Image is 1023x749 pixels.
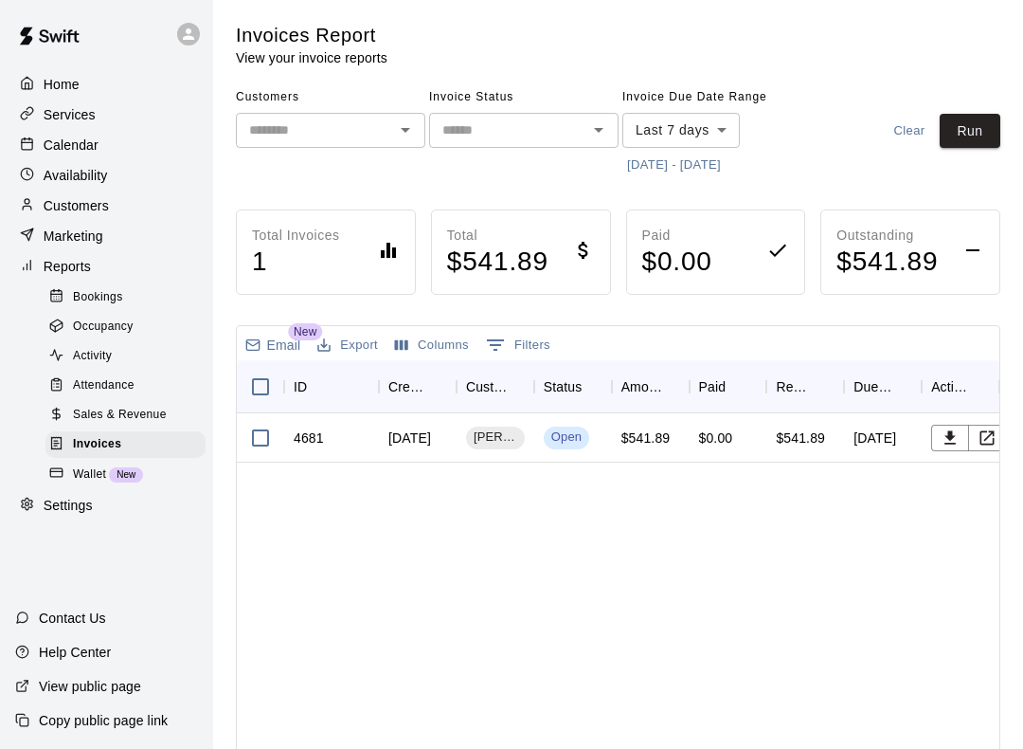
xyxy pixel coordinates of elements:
[622,113,740,148] div: Last 7 days
[766,360,844,413] div: Remaining
[44,196,109,215] p: Customers
[379,360,457,413] div: Created On
[642,226,712,246] p: Paid
[45,372,213,401] a: Attendance
[622,82,788,113] span: Invoice Due Date Range
[307,374,333,400] button: Sort
[726,374,752,400] button: Sort
[44,496,93,515] p: Settings
[392,117,419,143] button: Open
[236,48,387,67] p: View your invoice reports
[73,406,167,425] span: Sales & Revenue
[585,117,612,143] button: Open
[466,360,508,413] div: Customer
[622,151,726,180] button: [DATE] - [DATE]
[45,342,213,372] a: Activity
[15,491,198,520] a: Settings
[466,427,525,449] div: [PERSON_NAME]
[45,284,206,311] div: Bookings
[447,246,548,279] h4: $ 541.89
[73,347,112,366] span: Activity
[45,460,213,489] a: WalletNew
[15,252,198,281] a: Reports
[73,376,135,395] span: Attendance
[109,469,143,480] span: New
[836,226,938,246] p: Outstanding
[15,100,198,129] a: Services
[457,360,534,413] div: Customer
[44,136,99,155] p: Calendar
[776,360,817,413] div: Remaining
[45,401,213,430] a: Sales & Revenue
[44,75,80,94] p: Home
[45,431,206,458] div: Invoices
[15,70,198,99] a: Home
[45,430,213,460] a: Invoices
[15,131,198,159] a: Calendar
[582,374,608,400] button: Sort
[429,82,619,113] span: Invoice Status
[44,166,108,185] p: Availability
[690,360,767,413] div: Paid
[252,226,340,246] p: Total Invoices
[44,105,96,124] p: Services
[836,246,938,279] h4: $ 541.89
[844,413,922,463] div: [DATE]
[931,425,969,451] button: Download PDF
[294,429,324,448] div: 4681
[388,360,430,413] div: Created On
[39,677,141,696] p: View public page
[430,374,457,400] button: Sort
[236,23,387,48] h5: Invoices Report
[968,425,1006,451] button: View Invoice
[776,429,825,448] div: $541.89
[621,360,663,413] div: Amount
[45,402,206,429] div: Sales & Revenue
[895,374,922,400] button: Sort
[551,429,582,447] div: Open
[817,374,844,400] button: Sort
[466,429,525,447] span: [PERSON_NAME]
[379,413,457,463] div: [DATE]
[39,609,106,628] p: Contact Us
[236,82,425,113] span: Customers
[922,360,999,413] div: Actions
[45,343,206,370] div: Activity
[508,374,534,400] button: Sort
[73,435,121,454] span: Invoices
[15,161,198,190] a: Availability
[390,331,474,360] button: Select columns
[294,360,307,413] div: ID
[844,360,922,413] div: Due Date
[534,360,612,413] div: Status
[45,314,206,340] div: Occupancy
[39,711,168,730] p: Copy public page link
[45,462,206,488] div: WalletNew
[447,226,548,246] p: Total
[940,114,1000,149] button: Run
[284,360,379,413] div: ID
[73,466,106,484] span: Wallet
[267,336,301,355] p: Email
[481,330,555,360] button: Show filters
[15,222,198,250] a: Marketing
[252,246,340,279] h4: 1
[973,374,999,400] button: Sort
[73,318,134,337] span: Occupancy
[73,288,123,307] span: Bookings
[288,323,322,340] span: New
[313,331,383,360] button: Export
[699,429,733,448] div: $0.00
[612,360,690,413] div: Amount
[44,227,103,246] p: Marketing
[642,246,712,279] h4: $ 0.00
[699,360,727,413] div: Paid
[15,192,198,220] div: Customers
[45,283,213,312] a: Bookings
